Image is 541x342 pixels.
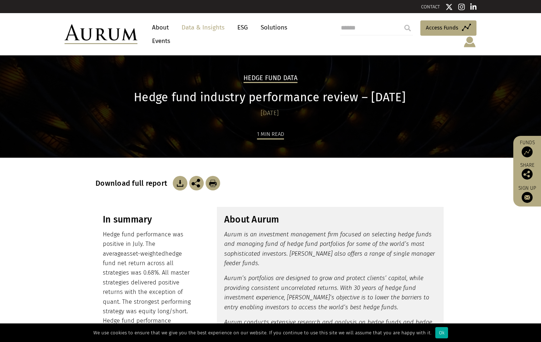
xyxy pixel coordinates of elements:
[224,275,429,310] em: Aurum’s portfolios are designed to grow and protect clients’ capital, while providing consistent ...
[522,169,533,180] img: Share this post
[445,3,453,11] img: Twitter icon
[65,24,137,44] img: Aurum
[96,179,171,188] h3: Download full report
[96,90,444,105] h1: Hedge fund industry performance review – [DATE]
[522,146,533,157] img: Access Funds
[224,214,436,225] h3: About Aurum
[224,231,435,267] em: Aurum is an investment management firm focused on selecting hedge funds and managing fund of hedg...
[517,163,537,180] div: Share
[421,4,440,9] a: CONTACT
[458,3,465,11] img: Instagram icon
[244,74,297,83] h2: Hedge Fund Data
[420,20,476,36] a: Access Funds
[426,23,458,32] span: Access Funds
[234,21,252,34] a: ESG
[257,130,284,139] div: 1 min read
[257,21,291,34] a: Solutions
[173,176,187,190] img: Download Article
[517,185,537,203] a: Sign up
[400,21,415,35] input: Submit
[517,139,537,157] a: Funds
[178,21,228,34] a: Data & Insights
[435,327,448,338] div: Ok
[189,176,204,190] img: Share this post
[522,192,533,203] img: Sign up to our newsletter
[206,176,220,190] img: Download Article
[148,34,170,48] a: Events
[470,3,477,11] img: Linkedin icon
[96,108,444,118] div: [DATE]
[148,21,172,34] a: About
[103,214,194,225] h3: In summary
[124,250,165,257] span: asset-weighted
[463,36,476,48] img: account-icon.svg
